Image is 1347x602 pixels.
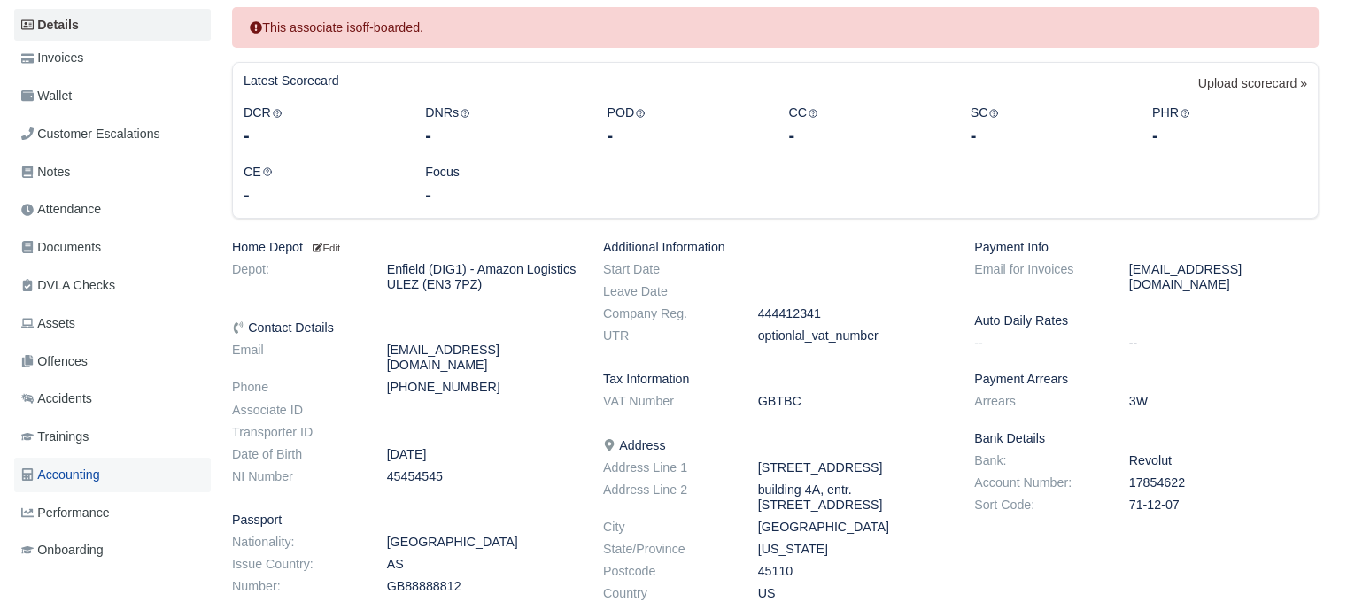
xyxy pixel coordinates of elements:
[374,557,590,572] dd: AS
[14,533,211,567] a: Onboarding
[590,586,745,601] dt: Country
[14,155,211,189] a: Notes
[974,240,1319,255] h6: Payment Info
[425,123,580,148] div: -
[603,438,948,453] h6: Address
[374,469,590,484] dd: 45454545
[593,103,775,148] div: POD
[21,427,89,447] span: Trainings
[590,328,745,343] dt: UTR
[21,199,101,220] span: Attendance
[374,262,590,292] dd: Enfield (DIG1) - Amazon Logistics ULEZ (EN3 7PZ)
[14,117,211,151] a: Customer Escalations
[219,447,374,462] dt: Date of Birth
[412,103,593,148] div: DNRs
[232,240,577,255] h6: Home Depot
[374,579,590,594] dd: GB88888812
[961,498,1116,513] dt: Sort Code:
[1258,517,1347,602] iframe: Chat Widget
[374,535,590,550] dd: [GEOGRAPHIC_DATA]
[961,475,1116,490] dt: Account Number:
[961,336,1116,351] dt: --
[21,540,104,560] span: Onboarding
[745,460,961,475] dd: [STREET_ADDRESS]
[232,320,577,336] h6: Contact Details
[21,162,70,182] span: Notes
[603,372,948,387] h6: Tax Information
[1116,336,1332,351] dd: --
[14,230,211,265] a: Documents
[14,420,211,454] a: Trainings
[745,394,961,409] dd: GBTBC
[590,394,745,409] dt: VAT Number
[745,482,961,513] dd: building 4A, entr. [STREET_ADDRESS]
[974,313,1319,328] h6: Auto Daily Rates
[219,425,374,440] dt: Transporter ID
[961,394,1116,409] dt: Arrears
[374,343,590,373] dd: [EMAIL_ADDRESS][DOMAIN_NAME]
[14,41,211,75] a: Invoices
[21,351,88,372] span: Offences
[745,306,961,321] dd: 444412341
[590,262,745,277] dt: Start Date
[14,382,211,416] a: Accidents
[219,343,374,373] dt: Email
[14,458,211,492] a: Accounting
[232,513,577,528] h6: Passport
[745,542,961,557] dd: [US_STATE]
[607,123,762,148] div: -
[219,403,374,418] dt: Associate ID
[425,182,580,207] div: -
[1152,123,1307,148] div: -
[232,7,1319,49] div: This associate is
[230,103,412,148] div: DCR
[355,20,423,35] strong: off-boarded.
[590,460,745,475] dt: Address Line 1
[745,586,961,601] dd: US
[21,237,101,258] span: Documents
[590,306,745,321] dt: Company Reg.
[21,275,115,296] span: DVLA Checks
[21,389,92,409] span: Accidents
[14,9,211,42] a: Details
[219,262,374,292] dt: Depot:
[219,557,374,572] dt: Issue Country:
[961,262,1116,292] dt: Email for Invoices
[590,284,745,299] dt: Leave Date
[21,86,72,106] span: Wallet
[971,123,1126,148] div: -
[590,482,745,513] dt: Address Line 2
[412,162,593,207] div: Focus
[745,520,961,535] dd: [GEOGRAPHIC_DATA]
[961,453,1116,468] dt: Bank:
[957,103,1139,148] div: SC
[310,240,340,254] a: Edit
[1116,262,1332,292] dd: [EMAIL_ADDRESS][DOMAIN_NAME]
[745,328,961,343] dd: optionlal_vat_number
[219,380,374,395] dt: Phone
[14,496,211,530] a: Performance
[603,240,948,255] h6: Additional Information
[1116,475,1332,490] dd: 17854622
[374,380,590,395] dd: [PHONE_NUMBER]
[21,503,110,523] span: Performance
[14,79,211,113] a: Wallet
[219,469,374,484] dt: NI Number
[974,372,1319,387] h6: Payment Arrears
[244,123,399,148] div: -
[590,520,745,535] dt: City
[788,123,943,148] div: -
[1116,498,1332,513] dd: 71-12-07
[974,431,1319,446] h6: Bank Details
[21,124,160,144] span: Customer Escalations
[374,447,590,462] dd: [DATE]
[230,162,412,207] div: CE
[21,465,100,485] span: Accounting
[775,103,956,148] div: CC
[14,344,211,379] a: Offences
[244,182,399,207] div: -
[1198,73,1307,103] a: Upload scorecard »
[590,542,745,557] dt: State/Province
[244,73,339,89] h6: Latest Scorecard
[14,268,211,303] a: DVLA Checks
